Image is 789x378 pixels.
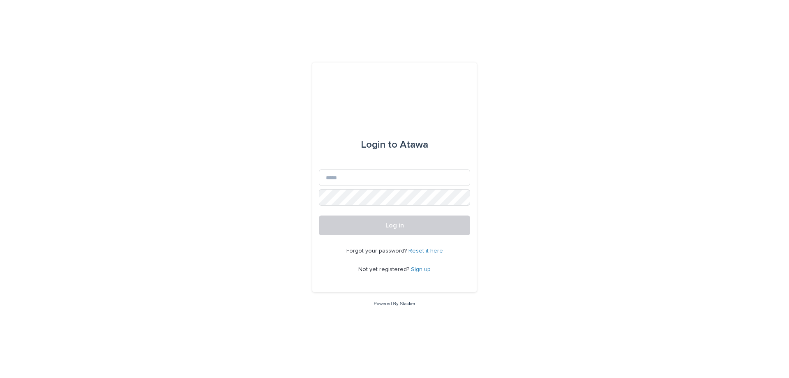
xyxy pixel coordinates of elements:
[346,248,408,254] span: Forgot your password?
[361,140,397,150] span: Login to
[385,222,404,229] span: Log in
[361,133,428,156] div: Atawa
[335,82,454,107] img: Ls34BcGeRexTGTNfXpUC
[374,301,415,306] a: Powered By Stacker
[319,216,470,235] button: Log in
[408,248,443,254] a: Reset it here
[358,267,411,272] span: Not yet registered?
[411,267,431,272] a: Sign up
